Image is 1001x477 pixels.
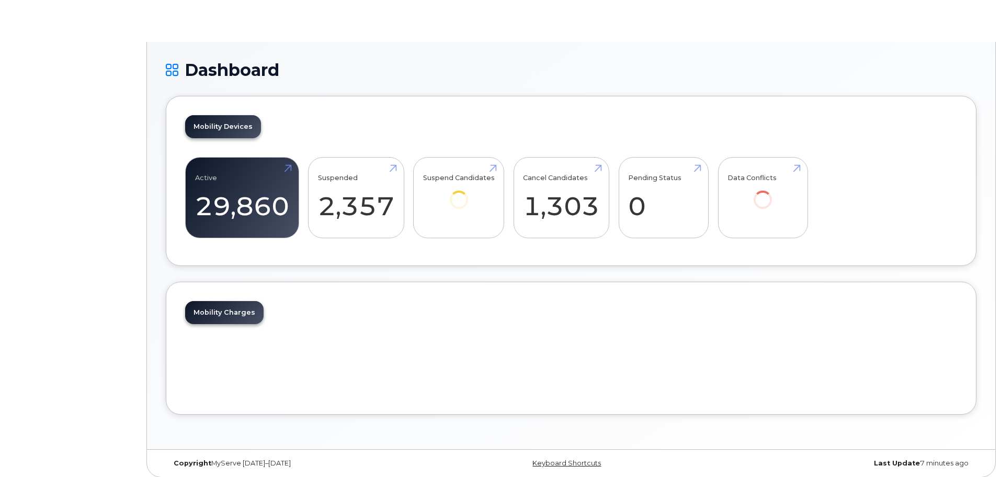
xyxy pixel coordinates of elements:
a: Mobility Charges [185,301,264,324]
strong: Last Update [874,459,920,467]
strong: Copyright [174,459,211,467]
div: MyServe [DATE]–[DATE] [166,459,436,468]
a: Active 29,860 [195,163,289,232]
h1: Dashboard [166,61,976,79]
a: Pending Status 0 [628,163,699,232]
a: Data Conflicts [727,163,798,224]
a: Mobility Devices [185,115,261,138]
a: Keyboard Shortcuts [532,459,601,467]
a: Cancel Candidates 1,303 [523,163,599,232]
a: Suspend Candidates [423,163,495,224]
a: Suspended 2,357 [318,163,394,232]
div: 7 minutes ago [706,459,976,468]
